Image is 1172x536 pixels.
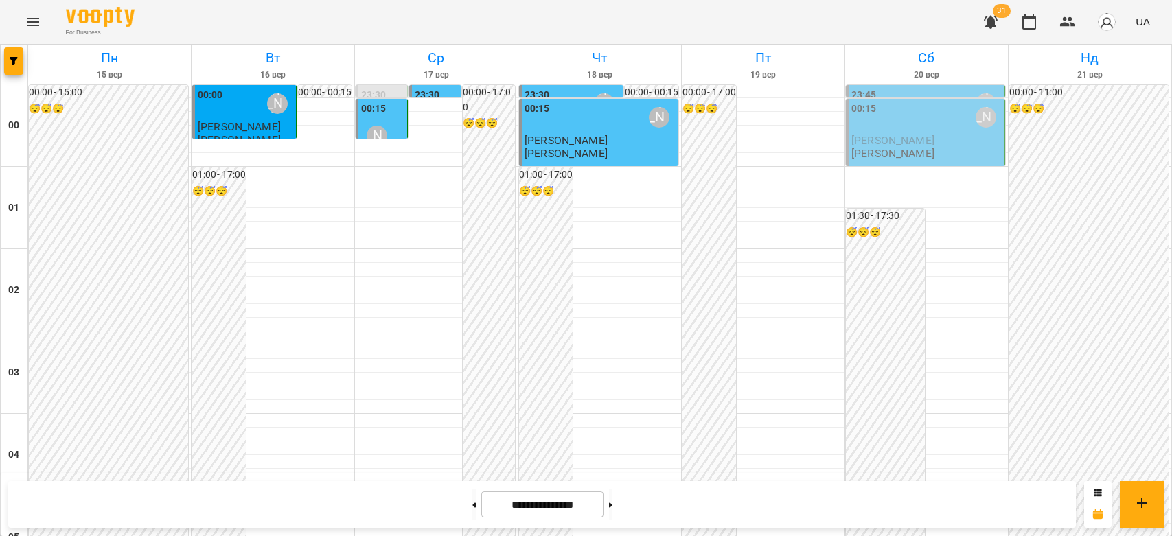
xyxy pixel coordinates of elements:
[8,118,19,133] h6: 00
[29,102,188,117] h6: 😴😴😴
[847,47,1006,69] h6: Сб
[851,88,877,103] label: 23:45
[1097,12,1116,32] img: avatar_s.png
[194,47,352,69] h6: Вт
[192,184,246,199] h6: 😴😴😴
[1009,85,1169,100] h6: 00:00 - 11:00
[8,365,19,380] h6: 03
[357,69,516,82] h6: 17 вер
[525,148,608,159] p: [PERSON_NAME]
[976,107,996,128] div: Бондарєва Валерія
[29,85,188,100] h6: 00:00 - 15:00
[625,85,678,100] h6: 00:00 - 00:15
[198,120,281,133] span: [PERSON_NAME]
[846,225,925,240] h6: 😴😴😴
[519,184,573,199] h6: 😴😴😴
[8,283,19,298] h6: 02
[525,88,550,103] label: 23:30
[192,167,246,183] h6: 01:00 - 17:00
[361,102,387,117] label: 00:15
[463,85,515,115] h6: 00:00 - 17:00
[16,5,49,38] button: Menu
[30,69,189,82] h6: 15 вер
[357,47,516,69] h6: Ср
[1011,69,1169,82] h6: 21 вер
[684,47,842,69] h6: Пт
[649,107,669,128] div: Бондарєва Валерія
[525,134,608,147] span: [PERSON_NAME]
[682,85,736,100] h6: 00:00 - 17:00
[594,93,614,114] div: Бондарєва Валерія
[1011,47,1169,69] h6: Нд
[525,102,550,117] label: 00:15
[846,209,925,224] h6: 01:30 - 17:30
[194,69,352,82] h6: 16 вер
[8,447,19,463] h6: 04
[1136,14,1150,29] span: UA
[993,4,1011,18] span: 31
[415,88,440,103] label: 23:30
[1130,9,1156,34] button: UA
[682,102,736,117] h6: 😴😴😴
[298,85,352,100] h6: 00:00 - 00:15
[30,47,189,69] h6: Пн
[198,134,281,145] p: [PERSON_NAME]
[8,200,19,215] h6: 01
[463,116,515,131] h6: 😴😴😴
[847,69,1006,82] h6: 20 вер
[520,47,679,69] h6: Чт
[198,88,223,103] label: 00:00
[851,134,934,147] span: [PERSON_NAME]
[267,93,288,114] div: Бондарєва Валерія
[1009,102,1169,117] h6: 😴😴😴
[976,93,996,114] div: Бондарєва Валерія
[851,148,934,159] p: [PERSON_NAME]
[361,88,387,103] label: 23:30
[851,102,877,117] label: 00:15
[66,28,135,37] span: For Business
[367,126,387,146] div: Бондарєва Валерія
[684,69,842,82] h6: 19 вер
[66,7,135,27] img: Voopty Logo
[520,69,679,82] h6: 18 вер
[519,167,573,183] h6: 01:00 - 17:00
